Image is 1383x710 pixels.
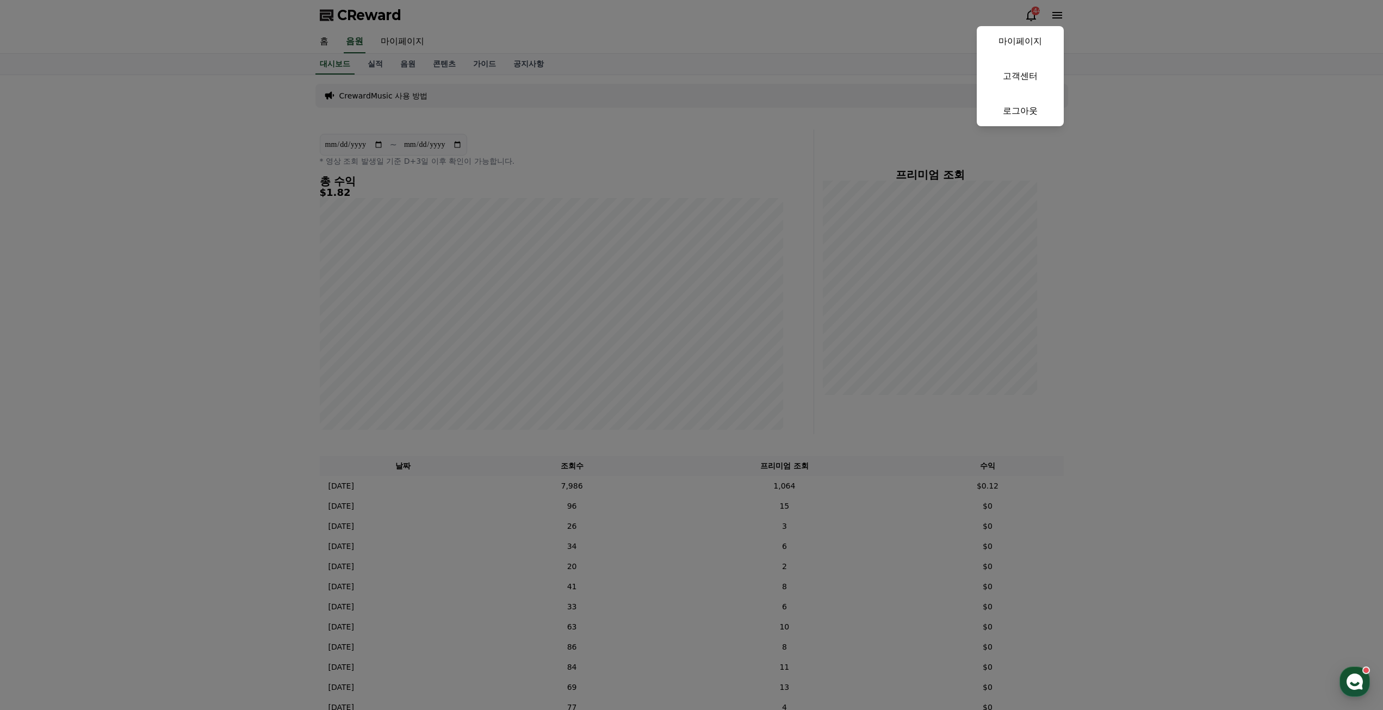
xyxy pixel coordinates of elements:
[977,26,1064,57] a: 마이페이지
[3,345,72,372] a: 홈
[100,362,113,371] span: 대화
[977,61,1064,91] a: 고객센터
[977,96,1064,126] a: 로그아웃
[168,361,181,370] span: 설정
[72,345,140,372] a: 대화
[34,361,41,370] span: 홈
[977,26,1064,126] button: 마이페이지 고객센터 로그아웃
[140,345,209,372] a: 설정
